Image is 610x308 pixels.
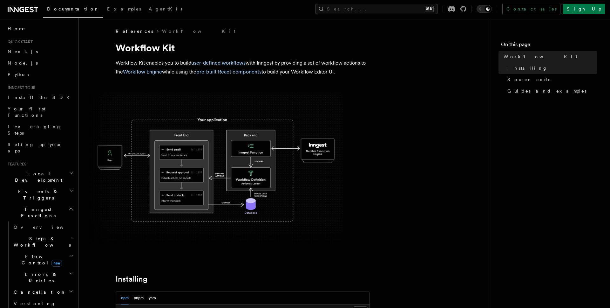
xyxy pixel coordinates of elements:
[196,69,261,75] a: pre-built React components
[8,142,62,153] span: Setting up your app
[116,42,370,53] h1: Workflow Kit
[5,168,75,186] button: Local Development
[5,69,75,80] a: Python
[11,286,75,298] button: Cancellation
[507,76,551,83] span: Source code
[89,93,343,245] img: The Workflow Kit provides a Workflow Engine to compose workflow actions on the back end and a set...
[11,233,75,251] button: Steps & Workflows
[5,57,75,69] a: Node.js
[11,221,75,233] a: Overview
[5,171,69,183] span: Local Development
[505,74,597,85] a: Source code
[8,124,61,136] span: Leveraging Steps
[5,162,26,167] span: Features
[134,291,144,304] button: pnpm
[8,106,45,118] span: Your first Functions
[116,28,153,34] span: References
[425,6,434,12] kbd: ⌘K
[5,204,75,221] button: Inngest Functions
[504,53,577,60] span: Workflow Kit
[315,4,437,14] button: Search...⌘K
[5,39,33,45] span: Quick start
[563,4,605,14] a: Sign Up
[5,206,69,219] span: Inngest Functions
[11,269,75,286] button: Errors & Retries
[116,275,147,283] a: Installing
[505,85,597,97] a: Guides and examples
[8,60,38,66] span: Node.js
[162,28,235,34] a: Workflow Kit
[8,25,25,32] span: Home
[5,139,75,157] a: Setting up your app
[149,291,156,304] button: yarn
[191,60,246,66] a: user-defined workflows
[103,2,145,17] a: Examples
[502,4,560,14] a: Contact sales
[149,6,182,11] span: AgentKit
[5,103,75,121] a: Your first Functions
[5,46,75,57] a: Next.js
[507,88,586,94] span: Guides and examples
[107,6,141,11] span: Examples
[11,289,66,295] span: Cancellation
[8,72,31,77] span: Python
[5,186,75,204] button: Events & Triggers
[47,6,99,11] span: Documentation
[116,59,370,76] p: Workflow Kit enables you to build with Inngest by providing a set of workflow actions to the whil...
[8,95,73,100] span: Install the SDK
[14,301,56,306] span: Versioning
[14,225,79,230] span: Overview
[43,2,103,18] a: Documentation
[145,2,186,17] a: AgentKit
[501,51,597,62] a: Workflow Kit
[507,65,547,71] span: Installing
[5,188,69,201] span: Events & Triggers
[5,121,75,139] a: Leveraging Steps
[5,92,75,103] a: Install the SDK
[8,49,38,54] span: Next.js
[477,5,492,13] button: Toggle dark mode
[51,260,62,267] span: new
[121,291,129,304] button: npm
[5,85,36,90] span: Inngest tour
[11,235,71,248] span: Steps & Workflows
[505,62,597,74] a: Installing
[11,253,70,266] span: Flow Control
[11,271,69,284] span: Errors & Retries
[5,23,75,34] a: Home
[501,41,597,51] h4: On this page
[123,69,162,75] a: Workflow Engine
[11,251,75,269] button: Flow Controlnew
